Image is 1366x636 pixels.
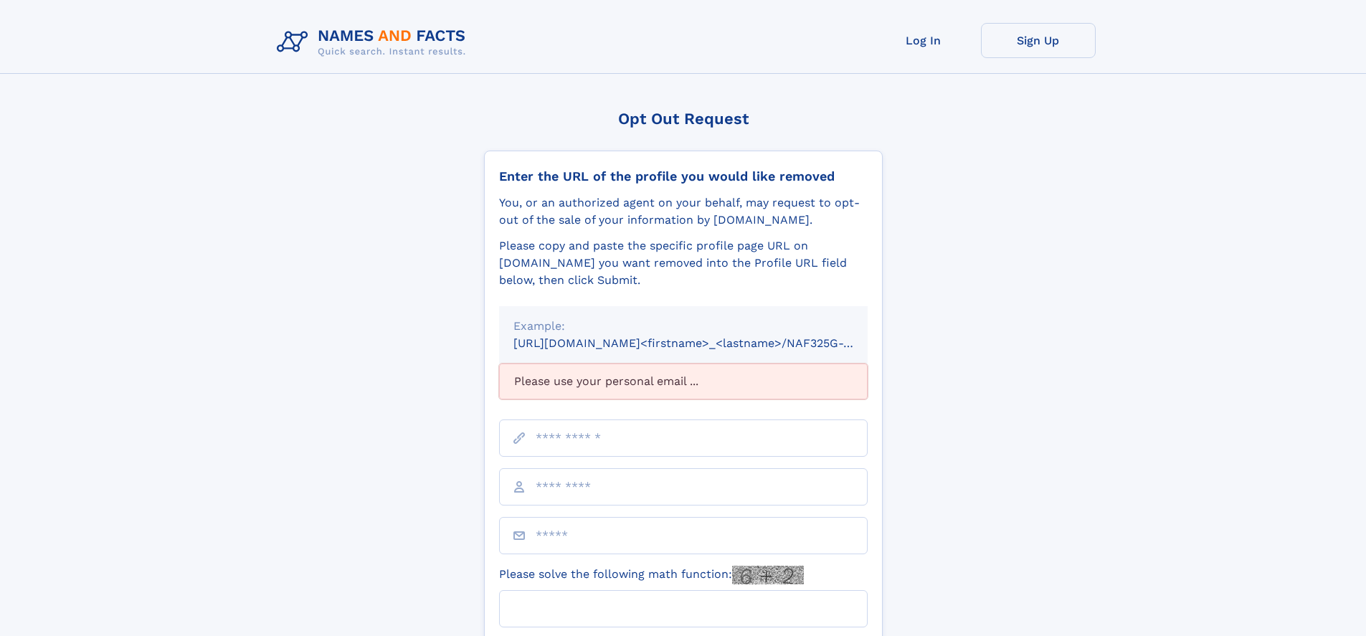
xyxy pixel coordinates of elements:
a: Sign Up [981,23,1096,58]
div: Example: [513,318,853,335]
a: Log In [866,23,981,58]
small: [URL][DOMAIN_NAME]<firstname>_<lastname>/NAF325G-xxxxxxxx [513,336,895,350]
div: You, or an authorized agent on your behalf, may request to opt-out of the sale of your informatio... [499,194,868,229]
div: Please use your personal email ... [499,364,868,399]
label: Please solve the following math function: [499,566,804,584]
div: Enter the URL of the profile you would like removed [499,169,868,184]
div: Opt Out Request [484,110,883,128]
div: Please copy and paste the specific profile page URL on [DOMAIN_NAME] you want removed into the Pr... [499,237,868,289]
img: Logo Names and Facts [271,23,478,62]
